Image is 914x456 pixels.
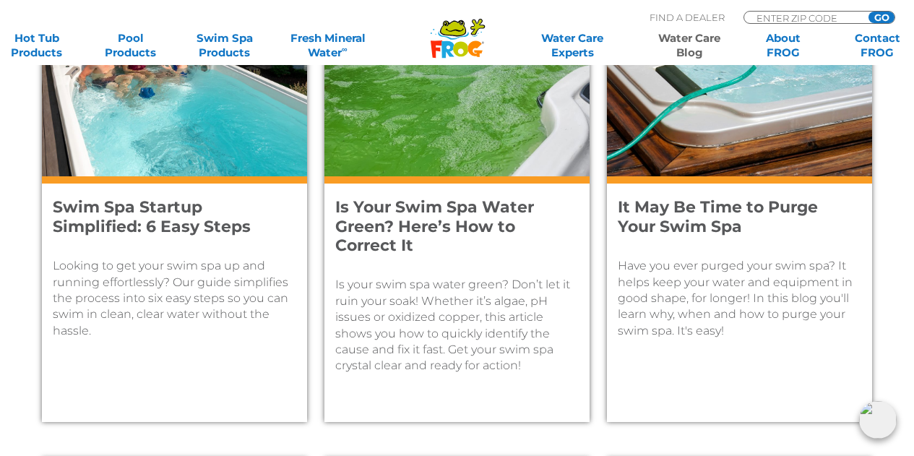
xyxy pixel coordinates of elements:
[618,198,842,236] h4: It May Be Time to Purge Your Swim Spa
[94,31,167,60] a: PoolProducts
[513,31,631,60] a: Water CareExperts
[342,44,348,54] sup: ∞
[618,258,861,339] p: Have you ever purged your swim spa? It helps keep your water and equipment in good shape, for lon...
[841,31,914,60] a: ContactFROG
[650,11,725,24] p: Find A Dealer
[747,31,820,60] a: AboutFROG
[868,12,894,23] input: GO
[282,31,374,60] a: Fresh MineralWater∞
[859,401,897,439] img: openIcon
[653,31,726,60] a: Water CareBlog
[755,12,853,24] input: Zip Code Form
[188,31,261,60] a: Swim SpaProducts
[53,258,296,339] p: Looking to get your swim spa up and running effortlessly? Our guide simplifies the process into s...
[335,277,579,374] p: Is your swim spa water green? Don’t let it ruin your soak! Whether it’s algae, pH issues or oxidi...
[335,198,559,255] h4: Is Your Swim Spa Water Green? Here’s How to Correct It
[53,198,277,236] h4: Swim Spa Startup Simplified: 6 Easy Steps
